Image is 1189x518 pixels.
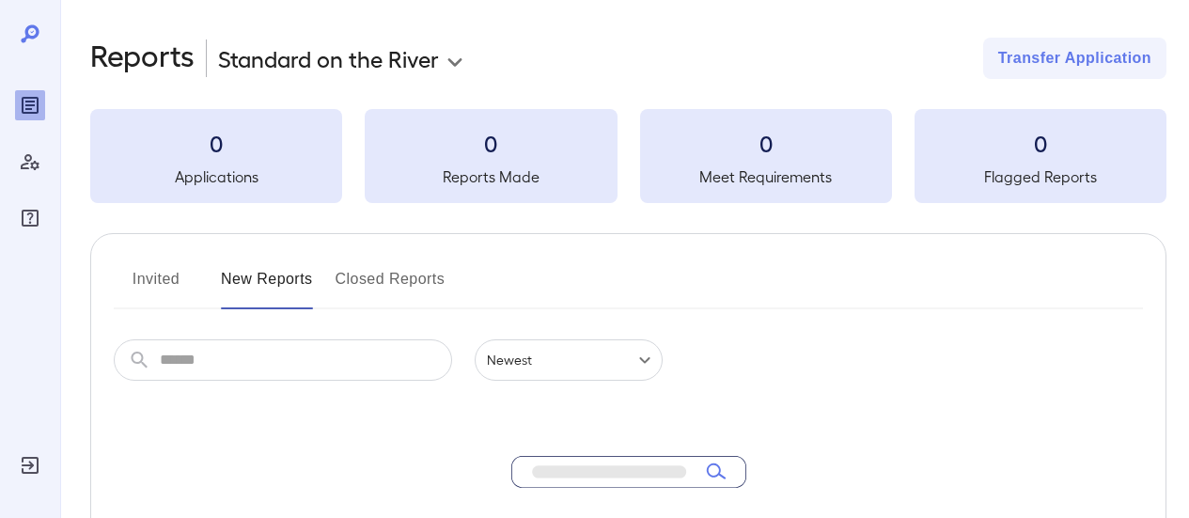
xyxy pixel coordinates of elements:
button: Invited [114,264,198,309]
div: Reports [15,90,45,120]
button: Transfer Application [983,38,1166,79]
h5: Reports Made [365,165,617,188]
button: Closed Reports [336,264,446,309]
div: Manage Users [15,147,45,177]
p: Standard on the River [218,43,439,73]
h5: Flagged Reports [915,165,1166,188]
button: New Reports [221,264,313,309]
div: Newest [475,339,663,381]
h3: 0 [365,128,617,158]
div: Log Out [15,450,45,480]
h2: Reports [90,38,195,79]
h5: Applications [90,165,342,188]
div: FAQ [15,203,45,233]
h3: 0 [640,128,892,158]
h3: 0 [915,128,1166,158]
summary: 0Applications0Reports Made0Meet Requirements0Flagged Reports [90,109,1166,203]
h3: 0 [90,128,342,158]
h5: Meet Requirements [640,165,892,188]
